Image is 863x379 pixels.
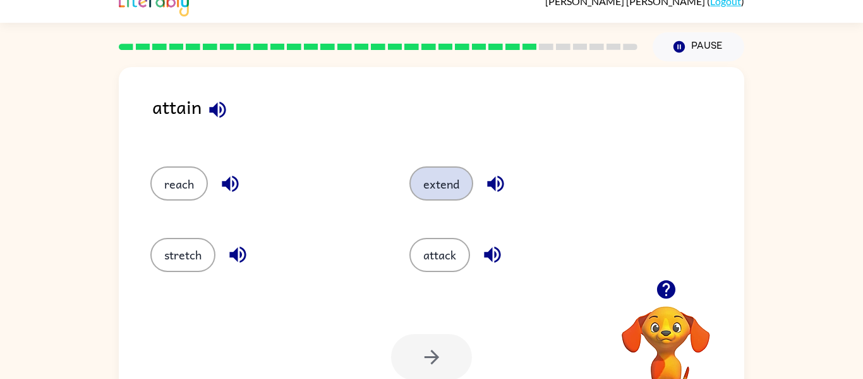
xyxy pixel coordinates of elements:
[653,32,744,61] button: Pause
[152,92,744,141] div: attain
[409,238,470,272] button: attack
[150,166,208,201] button: reach
[150,238,215,272] button: stretch
[409,166,473,201] button: extend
